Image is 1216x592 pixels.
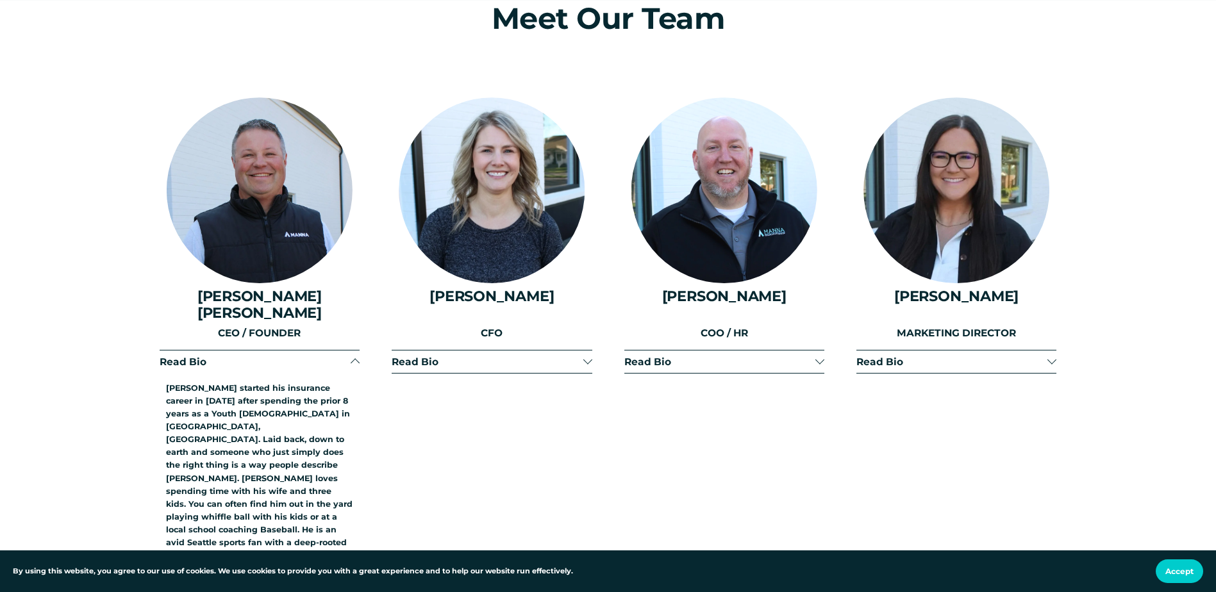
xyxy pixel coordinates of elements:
[856,325,1056,341] p: MARKETING DIRECTOR
[624,288,824,304] h4: [PERSON_NAME]
[160,325,360,341] p: CEO / FOUNDER
[160,356,351,368] span: Read Bio
[624,325,824,341] p: COO / HR
[160,350,360,373] button: Read Bio
[856,288,1056,304] h4: [PERSON_NAME]
[1156,559,1203,583] button: Accept
[392,356,583,368] span: Read Bio
[1165,566,1194,576] span: Accept
[856,356,1047,368] span: Read Bio
[392,288,592,304] h4: [PERSON_NAME]
[624,356,815,368] span: Read Bio
[624,350,824,373] button: Read Bio
[160,288,360,321] h4: [PERSON_NAME] [PERSON_NAME]
[392,325,592,341] p: CFO
[13,566,573,577] p: By using this website, you agree to our use of cookies. We use cookies to provide you with a grea...
[392,350,592,373] button: Read Bio
[856,350,1056,373] button: Read Bio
